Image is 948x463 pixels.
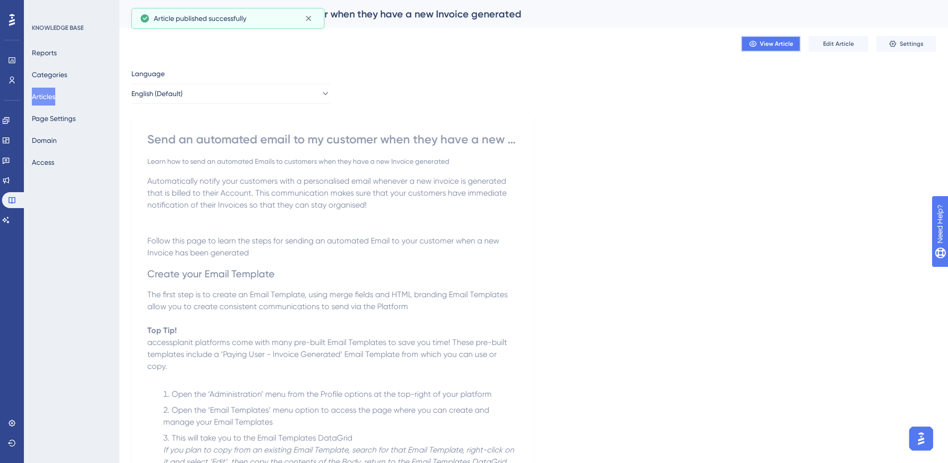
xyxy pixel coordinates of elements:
[147,290,510,311] span: The first step is to create an Email Template, using merge fields and HTML branding Email Templat...
[900,40,924,48] span: Settings
[154,12,246,24] span: Article published successfully
[147,131,518,147] div: Send an automated email to my customer when they have a new Invoice generated
[147,268,275,280] span: Create your Email Template
[131,88,183,100] span: English (Default)
[147,338,509,371] span: accessplanit platforms come with many pre-built Email Templates to save you time! These pre-built...
[32,66,67,84] button: Categories
[131,7,911,21] div: Send an automated email to my customer when they have a new Invoice generated
[741,36,801,52] button: View Article
[172,389,492,399] span: Open the ‘Administration’ menu from the Profile options at the top-right of your platform
[32,153,54,171] button: Access
[32,24,84,32] div: KNOWLEDGE BASE
[760,40,793,48] span: View Article
[147,236,501,257] span: Follow this page to learn the steps for sending an automated Email to your customer when a new In...
[906,424,936,454] iframe: UserGuiding AI Assistant Launcher
[131,68,165,80] span: Language
[32,88,55,106] button: Articles
[823,40,854,48] span: Edit Article
[809,36,868,52] button: Edit Article
[163,405,491,427] span: Open the ‘Email Templates’ menu option to access the page where you can create and manage your Em...
[147,176,509,210] span: Automatically notify your customers with a personalised email whenever a new invoice is generated...
[32,131,57,149] button: Domain
[147,155,518,167] div: Learn how to send an automated Emails to customers when they have a new Invoice generated
[32,44,57,62] button: Reports
[172,433,352,443] span: This will take you to the Email Templates DataGrid
[23,2,62,14] span: Need Help?
[131,84,330,104] button: English (Default)
[32,110,76,127] button: Page Settings
[876,36,936,52] button: Settings
[147,326,177,335] strong: Top Tip!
